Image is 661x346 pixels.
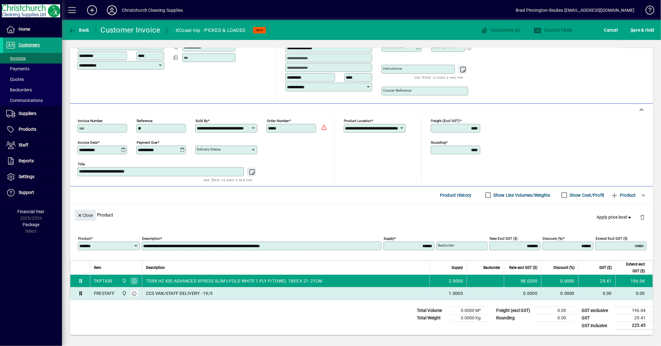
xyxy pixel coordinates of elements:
[78,140,98,145] mat-label: Invoice date
[615,287,653,300] td: 0.00
[431,140,446,145] mat-label: Rounding
[536,314,574,322] td: 0.00
[541,275,578,287] td: 0.0000
[3,122,62,137] a: Products
[440,190,472,200] span: Product History
[438,243,454,247] mat-label: Backorder
[3,53,62,64] a: Invoices
[19,111,36,116] span: Suppliers
[102,5,122,16] button: Profile
[19,174,34,179] span: Settings
[508,290,537,296] div: 0.0000
[641,1,653,21] a: Knowledge Base
[597,214,633,221] span: Apply price level
[616,322,653,330] td: 225.45
[204,176,252,183] mat-hint: Use 'Enter' to start a new line
[569,192,605,198] label: Show Cost/Profit
[415,74,463,81] mat-hint: Use 'Enter' to start a new line
[604,25,618,35] span: Cancel
[78,119,103,123] mat-label: Invoice number
[67,24,91,36] button: Back
[70,204,653,226] div: Product
[197,147,221,151] mat-label: Delivery status
[480,28,521,33] span: Documents (0)
[173,25,246,35] div: - XCoast trip - PICKED & LOADED
[449,290,463,296] span: 1.0000
[578,275,615,287] td: 29.41
[6,77,24,82] span: Quotes
[629,24,656,36] button: Save & Hold
[449,278,463,284] span: 2.0000
[256,28,263,32] span: NEW
[6,56,26,61] span: Invoices
[451,307,488,314] td: 0.0000 M³
[438,190,474,201] button: Product History
[490,236,518,241] mat-label: Rate excl GST ($)
[77,210,93,221] span: Close
[267,119,289,123] mat-label: Order number
[94,264,101,271] span: Item
[3,106,62,121] a: Suppliers
[19,27,30,32] span: Home
[383,88,412,93] mat-label: Courier Reference
[146,278,322,284] span: TORK H2 430 ADVANCED XPRESS SLIM I/FOLD WHITE 1 PLY P/TOWEL 185S X 21: 21CM
[23,222,39,227] span: Package
[541,287,578,300] td: 0.0000
[94,278,112,284] div: TKPT430
[75,210,96,221] button: Close
[508,278,537,284] div: 98.0200
[6,66,29,71] span: Payments
[6,98,43,103] span: Communications
[18,209,45,214] span: Financial Year
[122,5,183,15] div: Christchurch Cleaning Supplies
[532,24,574,36] button: Custom Fields
[19,127,36,132] span: Products
[452,264,463,271] span: Supply
[619,261,645,274] span: Extend excl GST ($)
[3,185,62,200] a: Support
[68,28,89,33] span: Back
[6,87,32,92] span: Backorders
[414,314,451,322] td: Total Weight
[82,5,102,16] button: Add
[3,64,62,74] a: Payments
[536,307,574,314] td: 0.00
[3,74,62,85] a: Quotes
[596,236,628,241] mat-label: Extend excl GST ($)
[146,264,165,271] span: Description
[94,290,115,296] div: FRESTAFF
[635,210,650,225] button: Delete
[616,314,653,322] td: 29.41
[493,307,536,314] td: Freight (excl GST)
[19,158,34,163] span: Reports
[431,119,460,123] mat-label: Freight (excl GST)
[543,236,563,241] mat-label: Discount (%)
[19,190,34,195] span: Support
[534,28,573,33] span: Custom Fields
[137,119,152,123] mat-label: Reference
[3,169,62,185] a: Settings
[616,307,653,314] td: 196.04
[594,212,635,223] button: Apply price level
[3,138,62,153] a: Staff
[137,140,157,145] mat-label: Payment due
[196,119,208,123] mat-label: Sold by
[599,264,612,271] span: GST ($)
[516,5,635,15] div: Brad Pinnington-Beukes [EMAIL_ADDRESS][DOMAIN_NAME]
[384,236,394,241] mat-label: Supply
[611,190,636,200] span: Product
[3,85,62,95] a: Backorders
[120,290,127,297] span: Christchurch Cleaning Supplies Ltd
[479,24,522,36] button: Documents (0)
[579,307,616,314] td: GST exclusive
[553,264,575,271] span: Discount (%)
[3,153,62,169] a: Reports
[603,24,619,36] button: Cancel
[78,162,85,166] mat-label: Title
[579,322,616,330] td: GST inclusive
[3,95,62,106] a: Communications
[73,212,97,218] app-page-header-button: Close
[615,275,653,287] td: 196.04
[101,25,161,35] div: Customer Invoice
[509,264,537,271] span: Rate excl GST ($)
